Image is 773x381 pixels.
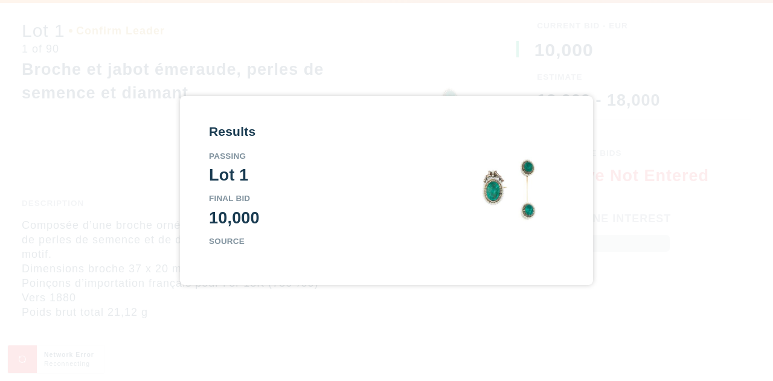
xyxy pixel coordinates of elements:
[209,167,426,184] div: Lot 1
[209,210,426,226] div: 10,000
[209,125,426,138] div: Results
[209,194,426,203] div: Final Bid
[209,237,426,246] div: Source
[209,152,426,161] div: Passing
